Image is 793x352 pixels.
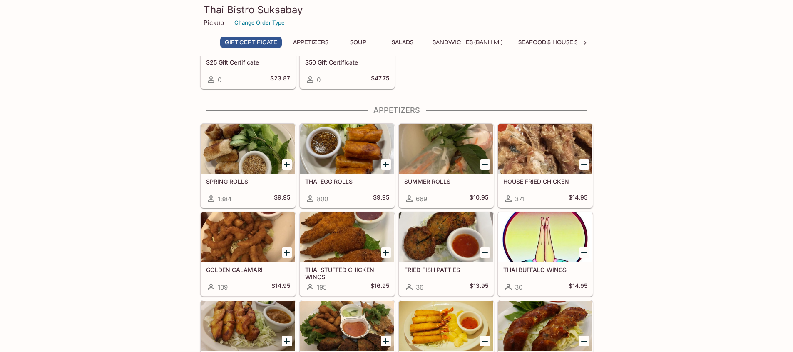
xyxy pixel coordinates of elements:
[480,247,490,258] button: Add FRIED FISH PATTIES
[399,212,493,262] div: FRIED FISH PATTIES
[470,282,488,292] h5: $13.95
[498,124,593,208] a: HOUSE FRIED CHICKEN371$14.95
[300,301,394,351] div: THAI HOUSE COMBINATION PLATTER
[498,124,592,174] div: HOUSE FRIED CHICKEN
[317,76,321,84] span: 0
[498,301,592,351] div: THAI SAUSAGE
[305,178,389,185] h5: THAI EGG ROLLS
[305,59,389,66] h5: $50 Gift Certificate
[204,3,590,16] h3: Thai Bistro Suksabay
[282,247,292,258] button: Add GOLDEN CALAMARI
[579,159,589,170] button: Add HOUSE FRIED CHICKEN
[503,266,587,273] h5: THAI BUFFALO WINGS
[515,195,525,203] span: 371
[300,124,395,208] a: THAI EGG ROLLS800$9.95
[204,19,224,27] p: Pickup
[288,37,333,48] button: Appetizers
[399,124,494,208] a: SUMMER ROLLS669$10.95
[231,16,288,29] button: Change Order Type
[201,124,296,208] a: SPRING ROLLS1384$9.95
[340,37,377,48] button: Soup
[270,75,290,85] h5: $23.87
[300,212,394,262] div: THAI STUFFED CHICKEN WINGS
[399,301,493,351] div: THAI FRIED SHRIMP ROLL
[220,37,282,48] button: Gift Certificate
[317,283,327,291] span: 195
[206,178,290,185] h5: SPRING ROLLS
[579,336,589,346] button: Add THAI SAUSAGE
[404,266,488,273] h5: FRIED FISH PATTIES
[399,124,493,174] div: SUMMER ROLLS
[381,336,391,346] button: Add THAI HOUSE COMBINATION PLATTER
[480,159,490,170] button: Add SUMMER ROLLS
[514,37,607,48] button: Seafood & House Specials
[300,124,394,174] div: THAI EGG ROLLS
[470,194,488,204] h5: $10.95
[274,194,290,204] h5: $9.95
[206,266,290,273] h5: GOLDEN CALAMARI
[498,212,592,262] div: THAI BUFFALO WINGS
[201,124,295,174] div: SPRING ROLLS
[371,75,389,85] h5: $47.75
[282,159,292,170] button: Add SPRING ROLLS
[317,195,328,203] span: 800
[404,178,488,185] h5: SUMMER ROLLS
[480,336,490,346] button: Add THAI FRIED SHRIMP ROLL
[201,212,296,296] a: GOLDEN CALAMARI109$14.95
[218,76,221,84] span: 0
[384,37,421,48] button: Salads
[282,336,292,346] button: Add SATEH CHICKEN
[399,212,494,296] a: FRIED FISH PATTIES36$13.95
[381,247,391,258] button: Add THAI STUFFED CHICKEN WINGS
[579,247,589,258] button: Add THAI BUFFALO WINGS
[218,283,228,291] span: 109
[370,282,389,292] h5: $16.95
[201,301,295,351] div: SATEH CHICKEN
[218,195,232,203] span: 1384
[300,212,395,296] a: THAI STUFFED CHICKEN WINGS195$16.95
[206,59,290,66] h5: $25 Gift Certificate
[503,178,587,185] h5: HOUSE FRIED CHICKEN
[416,283,423,291] span: 36
[200,106,593,115] h4: Appetizers
[201,212,295,262] div: GOLDEN CALAMARI
[569,282,587,292] h5: $14.95
[515,283,522,291] span: 30
[271,282,290,292] h5: $14.95
[498,212,593,296] a: THAI BUFFALO WINGS30$14.95
[416,195,427,203] span: 669
[569,194,587,204] h5: $14.95
[373,194,389,204] h5: $9.95
[428,37,507,48] button: Sandwiches (Banh Mi)
[381,159,391,170] button: Add THAI EGG ROLLS
[305,266,389,280] h5: THAI STUFFED CHICKEN WINGS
